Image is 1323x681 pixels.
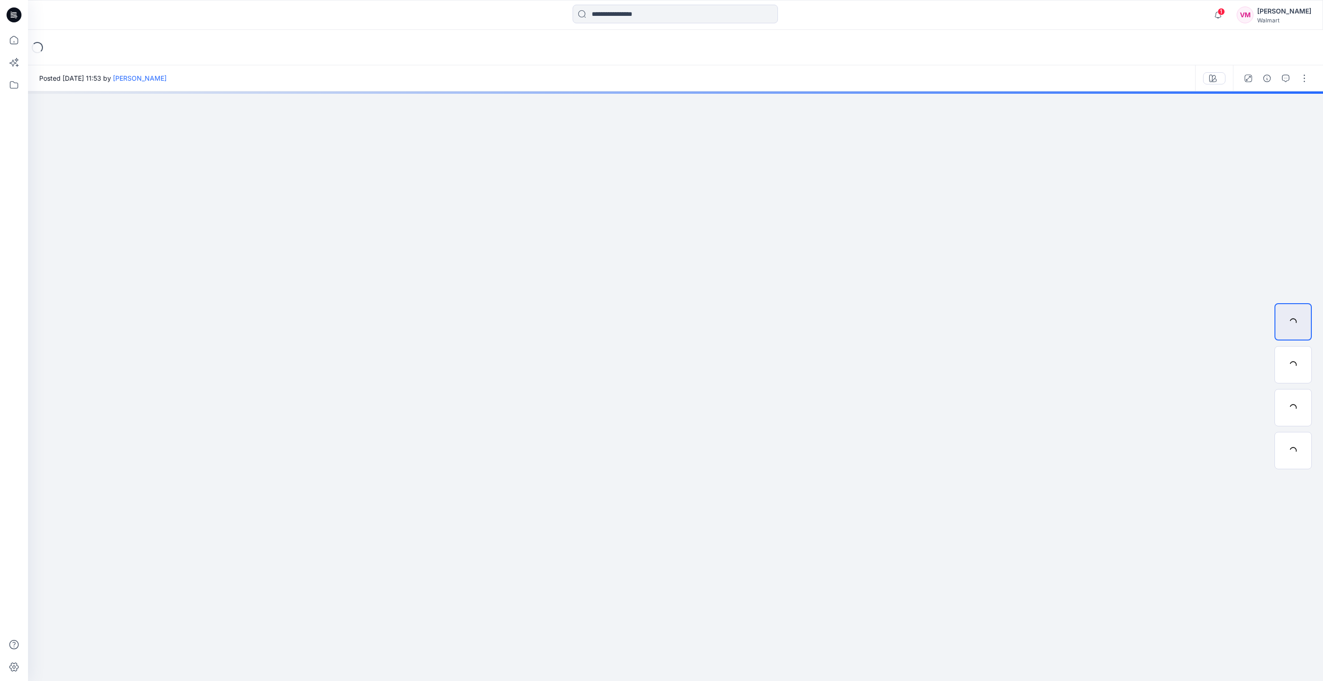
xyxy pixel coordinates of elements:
span: Posted [DATE] 11:53 by [39,73,167,83]
div: [PERSON_NAME] [1257,6,1311,17]
div: VM [1237,7,1253,23]
a: [PERSON_NAME] [113,74,167,82]
div: Walmart [1257,17,1311,24]
span: 1 [1218,8,1225,15]
button: Details [1260,71,1274,86]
